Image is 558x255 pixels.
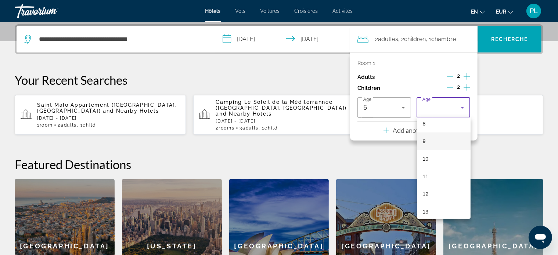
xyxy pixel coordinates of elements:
mat-option: 13 ans [417,203,471,221]
font: 8 [423,121,426,127]
font: 10 [423,156,429,162]
mat-option: 12 ans [417,185,471,203]
mat-option: 9 ans [417,132,471,150]
iframe: Bouton de lancement de la fenêtre de messagerie [529,226,552,249]
font: 12 [423,191,429,197]
font: 9 [423,138,426,144]
mat-option: 10 ans [417,150,471,168]
mat-option: 11 ans [417,168,471,185]
font: 11 [423,174,429,179]
mat-option: 8 ans [417,115,471,132]
font: 13 [423,209,429,215]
